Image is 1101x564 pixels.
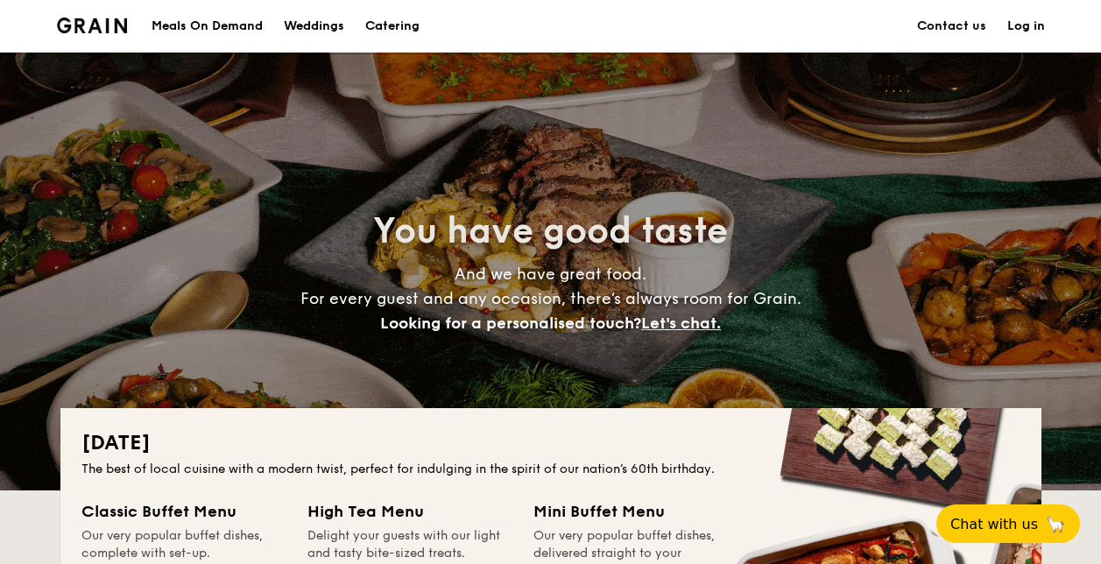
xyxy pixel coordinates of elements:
[307,499,512,524] div: High Tea Menu
[57,18,128,33] img: Grain
[81,461,1020,478] div: The best of local cuisine with a modern twist, perfect for indulging in the spirit of our nation’...
[81,429,1020,457] h2: [DATE]
[533,499,738,524] div: Mini Buffet Menu
[380,314,641,333] span: Looking for a personalised touch?
[81,499,286,524] div: Classic Buffet Menu
[950,516,1038,532] span: Chat with us
[307,527,512,562] div: Delight your guests with our light and tasty bite-sized treats.
[936,504,1080,543] button: Chat with us🦙
[81,527,286,562] div: Our very popular buffet dishes, complete with set-up.
[300,264,801,333] span: And we have great food. For every guest and any occasion, there’s always room for Grain.
[1045,514,1066,534] span: 🦙
[373,210,728,252] span: You have good taste
[641,314,721,333] span: Let's chat.
[57,18,128,33] a: Logotype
